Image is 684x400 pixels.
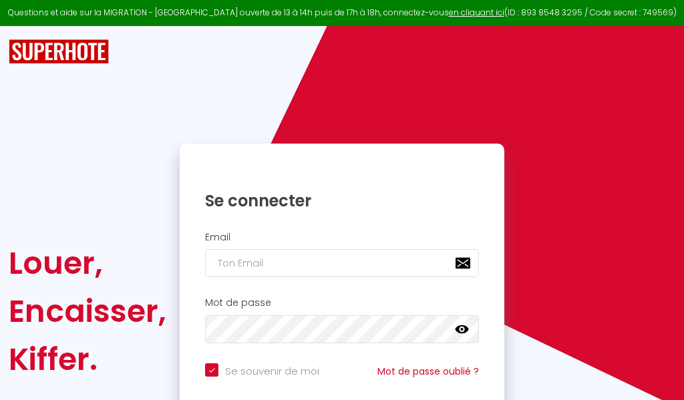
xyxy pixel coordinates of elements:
img: SuperHote logo [9,39,109,64]
h2: Mot de passe [205,297,479,309]
div: Kiffer. [9,335,166,383]
input: Ton Email [205,249,479,277]
a: en cliquant ici [449,7,504,18]
div: Encaisser, [9,287,166,335]
h2: Email [205,232,479,243]
a: Mot de passe oublié ? [377,365,479,378]
h1: Se connecter [205,190,479,211]
div: Louer, [9,239,166,287]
